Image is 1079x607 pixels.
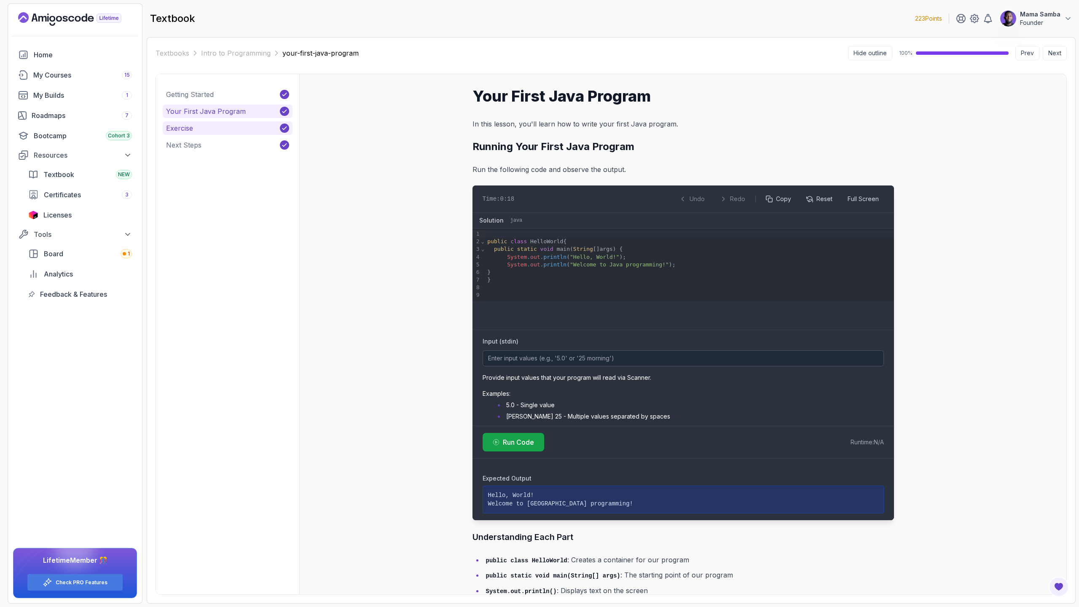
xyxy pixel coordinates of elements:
li: : The starting point of our program [483,569,894,581]
span: public [494,246,514,252]
span: println [543,261,566,268]
p: Provide input values that your program will read via Scanner. [483,373,884,382]
div: Tools [34,229,132,239]
span: Copy [776,195,791,203]
p: Your First Java Program [166,106,246,116]
div: Time: 0:18 [483,195,515,203]
img: user profile image [1000,11,1016,27]
button: Check PRO Features [27,574,123,591]
span: Certificates [44,190,81,200]
span: . [527,261,530,268]
span: println [543,254,566,260]
span: your-first-java-program [282,48,359,58]
h4: Expected Output [483,474,884,483]
span: 100 % [899,50,913,56]
span: java [510,217,523,224]
span: Full Screen [848,195,879,203]
a: roadmaps [13,107,137,124]
span: ; [623,254,626,260]
div: } [485,269,894,276]
a: builds [13,87,137,104]
div: 8 [472,284,481,291]
button: Getting Started [163,88,293,101]
span: Textbook [43,169,74,180]
button: Open Feedback Button [1049,577,1069,597]
p: Examples: [483,389,884,398]
span: out [530,254,540,260]
p: Mama Samba [1020,10,1060,19]
li: [PERSON_NAME] 25 - Multiple values separated by spaces [495,412,883,421]
span: String [573,246,593,252]
button: Copy [761,192,796,206]
span: Redo [730,195,745,203]
div: Hello, World! Welcome to [GEOGRAPHIC_DATA] programming! [483,486,884,513]
input: Enter input values (e.g., '5.0' or '25 morning') [483,350,884,366]
span: main [557,246,570,252]
button: Reset [801,192,837,206]
div: 9 [472,291,481,299]
a: Landing page [18,12,141,26]
span: "Welcome to Java programming!" [570,261,669,268]
span: public [487,238,507,244]
span: Analytics [44,269,73,279]
span: Fold line [481,246,485,252]
button: Undo [674,192,710,206]
span: Cohort 3 [108,132,130,139]
div: Home [34,50,132,60]
button: Redo [715,192,750,206]
code: public static void main(String[] args) [486,572,620,579]
a: analytics [23,266,137,282]
p: Next Steps [166,140,201,150]
div: My Courses [33,70,132,80]
span: 3 [125,191,129,198]
li: 5.0 - Single value [495,401,883,409]
div: Resources [34,150,132,160]
button: user profile imageMama SambaFounder [1000,10,1072,27]
div: 6 [472,269,481,276]
span: . [540,261,544,268]
div: 2 [472,238,481,245]
div: 4 [472,253,481,261]
a: board [23,245,137,262]
a: Intro to Programming [201,48,271,58]
a: feedback [23,286,137,303]
button: Full Screen [843,192,884,206]
li: : Creates a container for our program [483,554,894,566]
div: Runtime: N/A [851,438,884,446]
div: ( ) [485,261,894,269]
span: NEW [118,171,130,178]
span: ; [672,261,676,268]
div: progress [916,51,1009,55]
span: Solution [479,216,504,225]
span: . [527,254,530,260]
span: out [530,261,540,268]
a: licenses [23,207,137,223]
div: My Builds [33,90,132,100]
span: Reset [816,195,832,203]
span: Licenses [43,210,72,220]
span: 1 [126,92,128,99]
div: Roadmaps [32,110,132,121]
div: } [485,276,894,284]
span: "Hello, World!" [570,254,619,260]
img: jetbrains icon [28,211,38,219]
p: Founder [1020,19,1060,27]
label: Input (stdin) [483,338,518,345]
span: void [540,246,553,252]
span: . [540,254,544,260]
span: class [510,238,527,244]
button: Next Steps [163,138,293,152]
p: Exercise [166,123,193,133]
span: Feedback & Features [40,289,107,299]
span: Undo [690,195,705,203]
div: 1 [472,230,481,238]
button: Resources [13,148,137,163]
a: certificates [23,186,137,203]
a: Textbooks [156,48,189,58]
a: bootcamp [13,127,137,144]
button: Collapse sidebar [848,46,892,60]
div: 7 [472,276,481,284]
span: static [517,246,537,252]
div: { [485,238,894,245]
h3: Understanding Each Part [472,530,894,544]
